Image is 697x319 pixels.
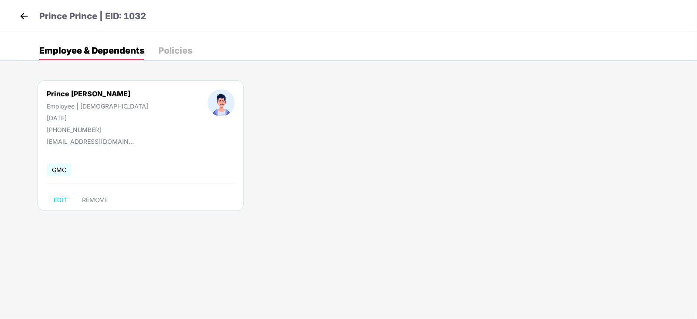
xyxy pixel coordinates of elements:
div: Employee | [DEMOGRAPHIC_DATA] [47,102,148,110]
div: Prince [PERSON_NAME] [47,89,148,98]
span: EDIT [54,197,67,204]
button: REMOVE [75,193,115,207]
div: Employee & Dependents [39,46,144,55]
button: EDIT [47,193,74,207]
p: Prince Prince | EID: 1032 [39,10,146,23]
img: profileImage [208,89,235,116]
div: [DATE] [47,114,148,122]
div: Policies [158,46,192,55]
img: back [17,10,31,23]
span: GMC [47,163,72,176]
div: [EMAIL_ADDRESS][DOMAIN_NAME] [47,138,134,145]
div: [PHONE_NUMBER] [47,126,148,133]
span: REMOVE [82,197,108,204]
